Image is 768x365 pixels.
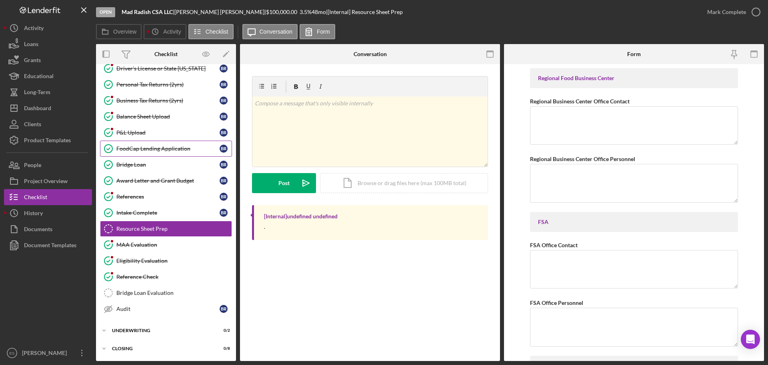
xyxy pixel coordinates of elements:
[24,116,41,134] div: Clients
[266,9,300,15] div: $100,000.00
[188,24,234,39] button: Checklist
[116,242,232,248] div: MAA Evaluation
[707,4,746,20] div: Mark Complete
[116,161,220,168] div: Bridge Loan
[354,51,387,57] div: Conversation
[24,205,43,223] div: History
[220,81,228,89] div: B R
[4,116,92,132] button: Clients
[112,346,210,351] div: Closing
[4,36,92,52] button: Loans
[100,237,232,253] a: MAA Evaluation
[538,75,730,81] div: Regional Food Business Center
[116,65,220,72] div: Driver's License or State [US_STATE]
[4,157,92,173] button: People
[220,145,228,153] div: B R
[220,113,228,121] div: B R
[96,7,115,17] div: Open
[4,132,92,148] button: Product Templates
[10,351,15,355] text: ES
[4,52,92,68] button: Grants
[163,28,181,35] label: Activity
[206,28,228,35] label: Checklist
[100,173,232,189] a: Award Letter and Grant BudgetBR
[100,77,232,93] a: Personal Tax Returns (2yrs)BR
[4,205,92,221] a: History
[100,301,232,317] a: AuditBR
[278,173,290,193] div: Post
[116,113,220,120] div: Balance Sheet Upload
[741,330,760,349] div: Open Intercom Messenger
[96,24,142,39] button: Overview
[100,221,232,237] a: Resource Sheet Prep
[260,28,293,35] label: Conversation
[116,210,220,216] div: Intake Complete
[4,237,92,253] button: Document Templates
[113,28,136,35] label: Overview
[24,52,41,70] div: Grants
[116,97,220,104] div: Business Tax Returns (2yrs)
[116,290,232,296] div: Bridge Loan Evaluation
[530,155,635,162] label: Regional Business Center Office Personnel
[4,221,92,237] button: Documents
[24,84,50,102] div: Long-Term
[220,97,228,105] div: B R
[220,209,228,217] div: B R
[116,274,232,280] div: Reference Check
[24,157,41,175] div: People
[100,269,232,285] a: Reference Check
[100,253,232,269] a: Eligibility Evaluation
[220,305,228,313] div: B R
[252,173,316,193] button: Post
[220,161,228,169] div: B R
[116,258,232,264] div: Eligibility Evaluation
[154,51,178,57] div: Checklist
[4,345,92,361] button: ES[PERSON_NAME]
[4,68,92,84] button: Educational
[300,24,335,39] button: Form
[116,306,220,312] div: Audit
[100,93,232,109] a: Business Tax Returns (2yrs)BR
[24,221,52,239] div: Documents
[116,145,220,152] div: FoodCap Lending Application
[538,219,730,225] div: FSA
[100,189,232,205] a: ReferencesBR
[112,328,210,333] div: Underwriting
[100,141,232,157] a: FoodCap Lending ApplicationBR
[144,24,186,39] button: Activity
[216,346,230,351] div: 0 / 8
[4,20,92,36] button: Activity
[264,224,265,230] div: .
[100,109,232,125] a: Balance Sheet UploadBR
[24,237,76,255] div: Document Templates
[174,9,266,15] div: [PERSON_NAME] [PERSON_NAME] |
[300,9,312,15] div: 3.5 %
[4,189,92,205] button: Checklist
[4,84,92,100] button: Long-Term
[242,24,298,39] button: Conversation
[627,51,641,57] div: Form
[24,68,54,86] div: Educational
[24,20,44,38] div: Activity
[100,125,232,141] a: P&L UploadBR
[216,328,230,333] div: 0 / 2
[24,100,51,118] div: Dashboard
[4,100,92,116] a: Dashboard
[24,173,68,191] div: Project Overview
[122,9,174,15] div: |
[100,205,232,221] a: Intake CompleteBR
[100,285,232,301] a: Bridge Loan Evaluation
[220,193,228,201] div: B R
[24,189,47,207] div: Checklist
[326,9,403,15] div: | [Internal] Resource Sheet Prep
[4,173,92,189] a: Project Overview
